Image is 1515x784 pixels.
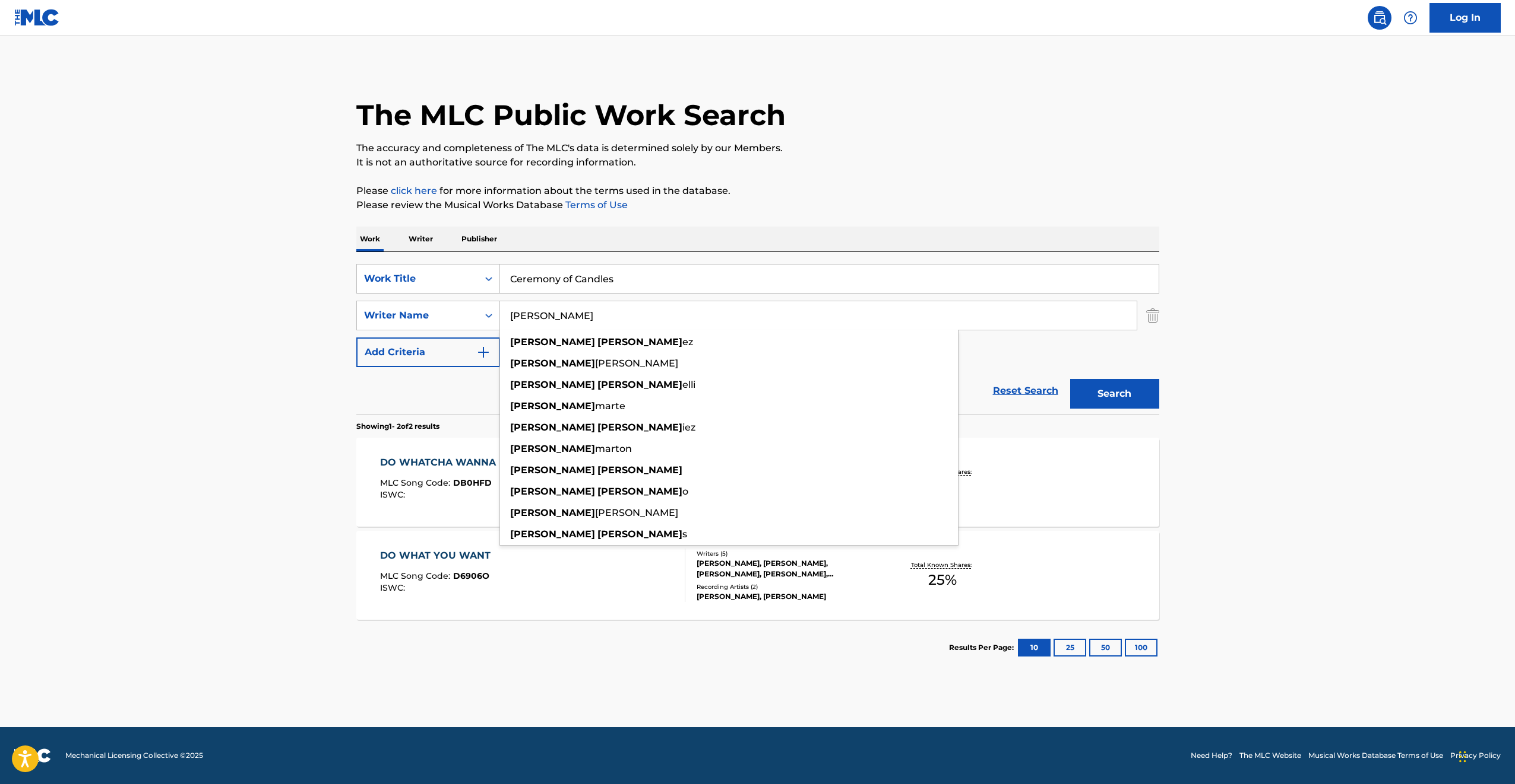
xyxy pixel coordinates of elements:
p: Showing 1 - 2 of 2 results [356,421,439,432]
strong: [PERSON_NAME] [597,464,682,476]
div: [PERSON_NAME], [PERSON_NAME], [PERSON_NAME], [PERSON_NAME], [PERSON_NAME] [697,558,876,579]
strong: [PERSON_NAME] [510,379,595,390]
p: Writer [405,227,437,251]
a: Public Search [1368,6,1391,30]
img: Delete Criterion [1146,301,1159,330]
span: Mechanical Licensing Collective © 2025 [65,750,203,761]
strong: [PERSON_NAME] [597,486,682,497]
span: ISWC : [380,582,408,593]
a: Privacy Policy [1450,750,1501,761]
span: marton [595,443,632,454]
div: Help [1399,6,1422,30]
div: DO WHATCHA WANNA [380,455,502,470]
strong: [PERSON_NAME] [510,400,595,412]
span: s [682,528,687,540]
span: MLC Song Code : [380,477,453,488]
img: logo [14,748,51,763]
strong: [PERSON_NAME] [597,422,682,433]
span: 25 % [928,569,957,591]
a: DO WHATCHA WANNAMLC Song Code:DB0HFDISWC:Writers (3)[PERSON_NAME], [PERSON_NAME], [PERSON_NAME]Re... [356,438,1159,527]
span: [PERSON_NAME] [595,507,678,518]
a: Reset Search [987,378,1064,404]
span: o [682,486,688,497]
p: Work [356,227,384,251]
a: Musical Works Database Terms of Use [1308,750,1443,761]
span: ez [682,336,693,348]
strong: [PERSON_NAME] [597,336,682,348]
p: It is not an authoritative source for recording information. [356,155,1159,170]
span: [PERSON_NAME] [595,358,678,369]
span: elli [682,379,695,390]
div: Drag [1459,739,1466,775]
strong: [PERSON_NAME] [510,507,595,518]
a: Need Help? [1191,750,1232,761]
h1: The MLC Public Work Search [356,97,786,133]
span: D6906O [453,571,489,581]
strong: [PERSON_NAME] [597,379,682,390]
div: Recording Artists ( 2 ) [697,582,876,591]
p: Results Per Page: [949,642,1017,653]
strong: [PERSON_NAME] [510,464,595,476]
button: 25 [1054,639,1086,656]
img: 9d2ae6d4665cec9f34b9.svg [476,345,491,359]
button: 10 [1018,639,1051,656]
strong: [PERSON_NAME] [510,358,595,369]
div: Writer Name [364,308,471,323]
img: MLC Logo [14,9,60,26]
span: iez [682,422,695,433]
div: Work Title [364,272,471,286]
a: The MLC Website [1239,750,1301,761]
strong: [PERSON_NAME] [510,443,595,454]
img: help [1403,11,1418,25]
strong: [PERSON_NAME] [510,486,595,497]
strong: [PERSON_NAME] [510,422,595,433]
button: Search [1070,379,1159,409]
iframe: Chat Widget [1456,727,1515,784]
p: Publisher [458,227,501,251]
p: Total Known Shares: [911,560,975,569]
div: [PERSON_NAME], [PERSON_NAME] [697,591,876,602]
a: Log In [1429,3,1501,33]
button: 100 [1125,639,1157,656]
img: search [1372,11,1387,25]
p: Please review the Musical Works Database [356,198,1159,212]
div: Writers ( 5 ) [697,549,876,558]
a: Terms of Use [563,199,628,211]
form: Search Form [356,264,1159,415]
span: ISWC : [380,489,408,500]
strong: [PERSON_NAME] [597,528,682,540]
span: marte [595,400,625,412]
strong: [PERSON_NAME] [510,528,595,540]
span: MLC Song Code : [380,571,453,581]
strong: [PERSON_NAME] [510,336,595,348]
p: The accuracy and completeness of The MLC's data is determined solely by our Members. [356,141,1159,155]
button: Add Criteria [356,337,500,367]
button: 50 [1089,639,1122,656]
div: DO WHAT YOU WANT [380,549,496,563]
span: DB0HFD [453,477,492,488]
p: Please for more information about the terms used in the database. [356,184,1159,198]
a: DO WHAT YOU WANTMLC Song Code:D6906OISWC:Writers (5)[PERSON_NAME], [PERSON_NAME], [PERSON_NAME], ... [356,531,1159,620]
a: click here [391,185,437,196]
